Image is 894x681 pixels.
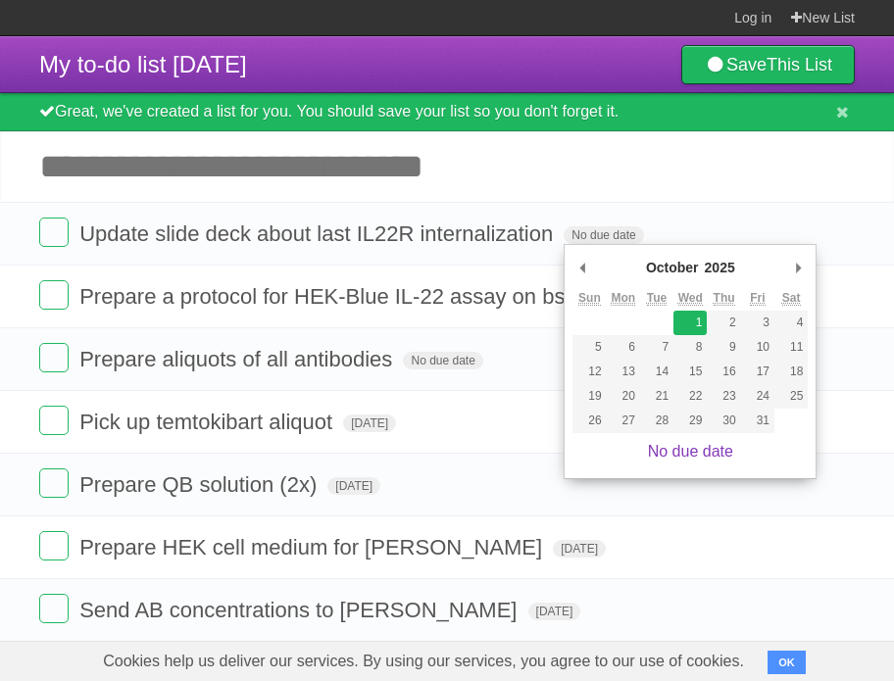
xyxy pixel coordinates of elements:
[79,598,521,622] span: Send AB concentrations to [PERSON_NAME]
[647,291,667,306] abbr: Tuesday
[572,335,606,360] button: 5
[39,51,247,77] span: My to-do list [DATE]
[640,360,673,384] button: 14
[707,384,740,409] button: 23
[39,468,69,498] label: Done
[707,311,740,335] button: 2
[39,406,69,435] label: Done
[640,409,673,433] button: 28
[39,531,69,560] label: Done
[607,360,640,384] button: 13
[79,410,337,434] span: Pick up temtokibart aliquot
[768,651,806,674] button: OK
[640,384,673,409] button: 21
[611,291,635,306] abbr: Monday
[564,226,643,244] span: No due date
[782,291,801,306] abbr: Saturday
[572,384,606,409] button: 19
[714,291,735,306] abbr: Thursday
[79,284,607,309] span: Prepare a protocol for HEK-Blue IL-22 assay on bsAbs
[643,253,702,282] div: October
[673,384,707,409] button: 22
[673,409,707,433] button: 29
[343,414,396,432] span: [DATE]
[788,253,808,282] button: Next Month
[403,352,482,369] span: No due date
[648,443,733,460] a: No due date
[79,535,547,559] span: Prepare HEK cell medium for [PERSON_NAME]
[774,311,808,335] button: 4
[702,253,738,282] div: 2025
[673,335,707,360] button: 8
[767,55,832,74] b: This List
[79,472,322,497] span: Prepare QB solution (2x)
[640,335,673,360] button: 7
[79,347,397,371] span: Prepare aliquots of all antibodies
[741,311,774,335] button: 3
[39,594,69,623] label: Done
[572,253,592,282] button: Previous Month
[553,540,606,558] span: [DATE]
[39,280,69,310] label: Done
[327,477,380,495] span: [DATE]
[681,45,855,84] a: SaveThis List
[607,384,640,409] button: 20
[607,409,640,433] button: 27
[673,311,707,335] button: 1
[741,409,774,433] button: 31
[39,218,69,247] label: Done
[678,291,703,306] abbr: Wednesday
[774,335,808,360] button: 11
[707,360,740,384] button: 16
[774,384,808,409] button: 25
[79,221,558,246] span: Update slide deck about last IL22R internalization
[607,335,640,360] button: 6
[572,360,606,384] button: 12
[578,291,601,306] abbr: Sunday
[741,360,774,384] button: 17
[741,335,774,360] button: 10
[39,343,69,372] label: Done
[83,642,764,681] span: Cookies help us deliver our services. By using our services, you agree to our use of cookies.
[707,409,740,433] button: 30
[707,335,740,360] button: 9
[750,291,765,306] abbr: Friday
[572,409,606,433] button: 26
[528,603,581,620] span: [DATE]
[741,384,774,409] button: 24
[774,360,808,384] button: 18
[673,360,707,384] button: 15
